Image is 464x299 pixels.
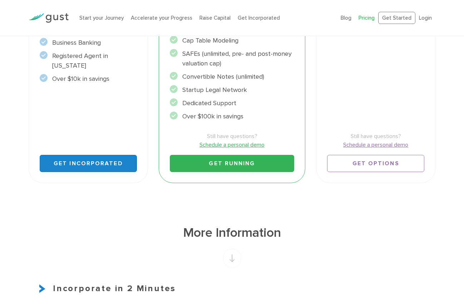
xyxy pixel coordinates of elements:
a: Raise Capital [199,15,231,21]
h3: Incorporate in 2 Minutes [29,282,435,295]
li: Over $100k in savings [170,112,294,121]
li: Business Banking [40,38,137,48]
a: Get Running [170,155,294,172]
span: Still have questions? [170,132,294,141]
a: Get Options [327,155,424,172]
li: Cap Table Modeling [170,36,294,45]
li: Registered Agent in [US_STATE] [40,51,137,70]
a: Blog [341,15,351,21]
h1: More Information [29,224,435,241]
a: Start your Journey [79,15,124,21]
span: Still have questions? [327,132,424,141]
a: Login [419,15,432,21]
a: Schedule a personal demo [327,141,424,149]
a: Accelerate your Progress [131,15,192,21]
a: Get Incorporated [238,15,280,21]
li: Convertible Notes (unlimited) [170,72,294,82]
a: Pricing [359,15,375,21]
li: Dedicated Support [170,98,294,108]
img: Start Icon X2 [39,284,48,293]
li: Startup Legal Network [170,85,294,95]
a: Get Started [378,12,415,24]
a: Schedule a personal demo [170,141,294,149]
a: Get Incorporated [40,155,137,172]
li: Over $10k in savings [40,74,137,84]
li: SAFEs (unlimited, pre- and post-money valuation cap) [170,49,294,68]
img: Gust Logo [29,13,69,23]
